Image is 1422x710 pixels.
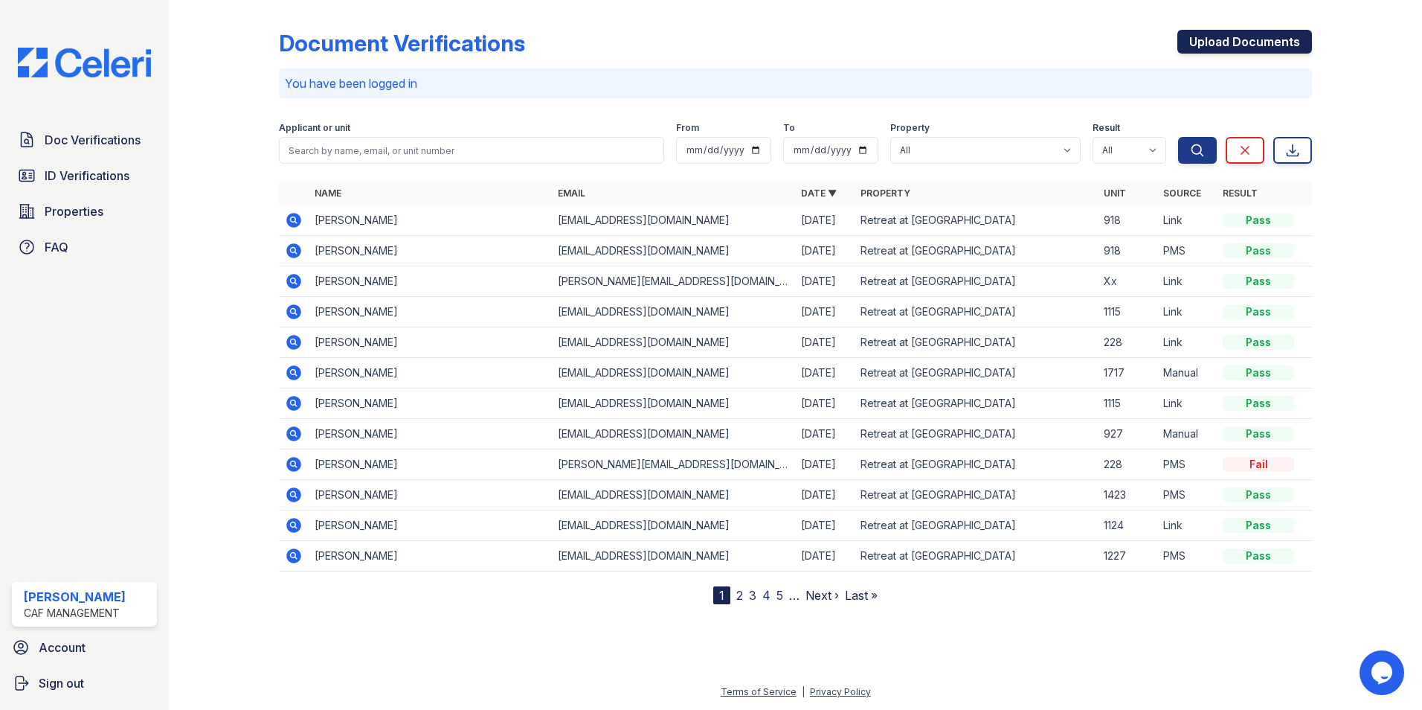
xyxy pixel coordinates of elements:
[1223,188,1258,199] a: Result
[776,588,783,603] a: 5
[552,541,795,572] td: [EMAIL_ADDRESS][DOMAIN_NAME]
[1157,297,1217,327] td: Link
[1157,327,1217,358] td: Link
[855,511,1098,541] td: Retreat at [GEOGRAPHIC_DATA]
[795,297,855,327] td: [DATE]
[279,30,525,57] div: Document Verifications
[1157,480,1217,511] td: PMS
[855,327,1098,358] td: Retreat at [GEOGRAPHIC_DATA]
[801,188,837,199] a: Date ▼
[45,202,103,220] span: Properties
[552,419,795,450] td: [EMAIL_ADDRESS][DOMAIN_NAME]
[1098,236,1157,266] td: 918
[309,297,552,327] td: [PERSON_NAME]
[1223,487,1294,502] div: Pass
[1223,304,1294,319] div: Pass
[845,588,878,603] a: Last »
[12,161,157,191] a: ID Verifications
[552,297,795,327] td: [EMAIL_ADDRESS][DOMAIN_NAME]
[39,639,86,656] span: Account
[45,167,129,185] span: ID Verifications
[795,450,855,480] td: [DATE]
[855,541,1098,572] td: Retreat at [GEOGRAPHIC_DATA]
[795,205,855,236] td: [DATE]
[795,388,855,419] td: [DATE]
[552,388,795,419] td: [EMAIL_ADDRESS][DOMAIN_NAME]
[309,327,552,358] td: [PERSON_NAME]
[552,511,795,541] td: [EMAIL_ADDRESS][DOMAIN_NAME]
[795,480,855,511] td: [DATE]
[855,480,1098,511] td: Retreat at [GEOGRAPHIC_DATA]
[762,588,770,603] a: 4
[1098,327,1157,358] td: 228
[1223,243,1294,258] div: Pass
[1098,511,1157,541] td: 1124
[795,419,855,450] td: [DATE]
[1223,274,1294,289] div: Pass
[1157,450,1217,480] td: PMS
[279,122,350,134] label: Applicant or unit
[552,480,795,511] td: [EMAIL_ADDRESS][DOMAIN_NAME]
[860,188,910,199] a: Property
[1223,457,1294,472] div: Fail
[6,48,163,77] img: CE_Logo_Blue-a8612792a0a2168367f1c8372b55b34899dd931a85d93a1a3d3e32e68fde9ad4.png
[1223,365,1294,380] div: Pass
[552,236,795,266] td: [EMAIL_ADDRESS][DOMAIN_NAME]
[795,327,855,358] td: [DATE]
[45,238,68,256] span: FAQ
[1098,541,1157,572] td: 1227
[783,122,795,134] label: To
[552,205,795,236] td: [EMAIL_ADDRESS][DOMAIN_NAME]
[795,511,855,541] td: [DATE]
[1157,266,1217,297] td: Link
[855,450,1098,480] td: Retreat at [GEOGRAPHIC_DATA]
[1360,650,1407,695] iframe: chat widget
[309,388,552,419] td: [PERSON_NAME]
[1157,419,1217,450] td: Manual
[309,205,552,236] td: [PERSON_NAME]
[1157,205,1217,236] td: Link
[1157,236,1217,266] td: PMS
[1098,419,1157,450] td: 927
[6,633,163,662] a: Account
[39,674,84,692] span: Sign out
[309,266,552,297] td: [PERSON_NAME]
[855,419,1098,450] td: Retreat at [GEOGRAPHIC_DATA]
[1223,396,1294,411] div: Pass
[890,122,930,134] label: Property
[309,480,552,511] td: [PERSON_NAME]
[795,541,855,572] td: [DATE]
[309,419,552,450] td: [PERSON_NAME]
[1177,30,1312,54] a: Upload Documents
[1104,188,1126,199] a: Unit
[6,668,163,698] a: Sign out
[795,236,855,266] td: [DATE]
[309,450,552,480] td: [PERSON_NAME]
[736,588,743,603] a: 2
[315,188,341,199] a: Name
[285,74,1306,92] p: You have been logged in
[789,586,800,604] span: …
[558,188,585,199] a: Email
[309,358,552,388] td: [PERSON_NAME]
[1163,188,1201,199] a: Source
[855,358,1098,388] td: Retreat at [GEOGRAPHIC_DATA]
[1223,426,1294,441] div: Pass
[721,686,797,697] a: Terms of Service
[309,236,552,266] td: [PERSON_NAME]
[1223,549,1294,563] div: Pass
[1098,266,1157,297] td: Xx
[1223,518,1294,533] div: Pass
[552,327,795,358] td: [EMAIL_ADDRESS][DOMAIN_NAME]
[1223,335,1294,350] div: Pass
[676,122,699,134] label: From
[12,232,157,262] a: FAQ
[855,388,1098,419] td: Retreat at [GEOGRAPHIC_DATA]
[1157,358,1217,388] td: Manual
[552,450,795,480] td: [PERSON_NAME][EMAIL_ADDRESS][DOMAIN_NAME]
[1098,480,1157,511] td: 1423
[1098,450,1157,480] td: 228
[855,266,1098,297] td: Retreat at [GEOGRAPHIC_DATA]
[12,196,157,226] a: Properties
